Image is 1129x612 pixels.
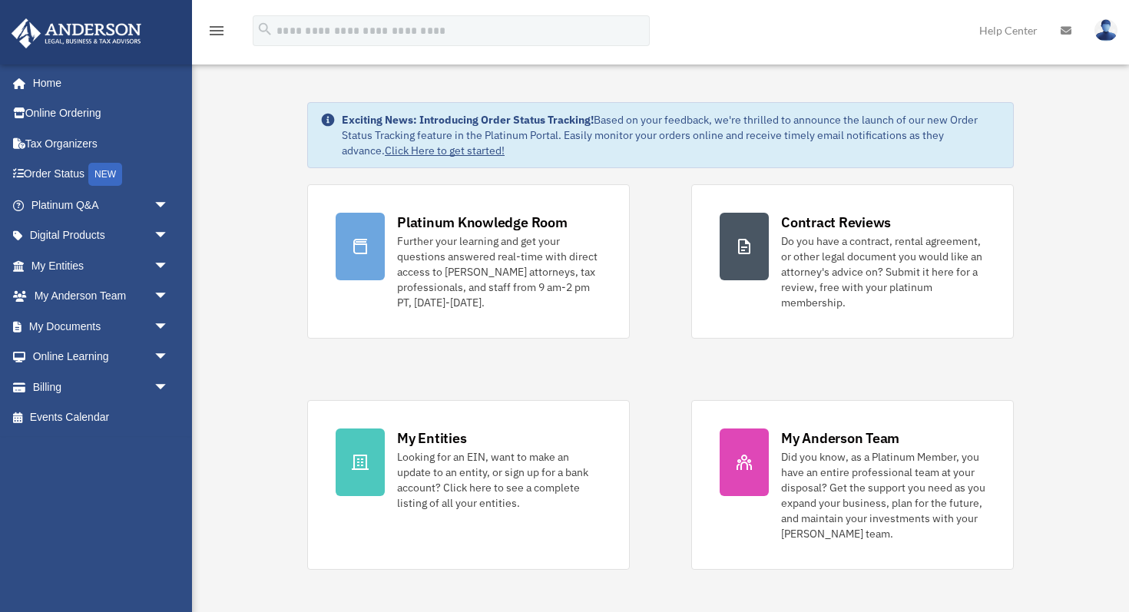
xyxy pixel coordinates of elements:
[11,402,192,433] a: Events Calendar
[11,311,192,342] a: My Documentsarrow_drop_down
[11,281,192,312] a: My Anderson Teamarrow_drop_down
[7,18,146,48] img: Anderson Advisors Platinum Portal
[781,233,985,310] div: Do you have a contract, rental agreement, or other legal document you would like an attorney's ad...
[307,400,630,570] a: My Entities Looking for an EIN, want to make an update to an entity, or sign up for a bank accoun...
[11,220,192,251] a: Digital Productsarrow_drop_down
[781,213,891,232] div: Contract Reviews
[154,190,184,221] span: arrow_drop_down
[11,250,192,281] a: My Entitiesarrow_drop_down
[691,184,1014,339] a: Contract Reviews Do you have a contract, rental agreement, or other legal document you would like...
[154,250,184,282] span: arrow_drop_down
[11,342,192,372] a: Online Learningarrow_drop_down
[154,220,184,252] span: arrow_drop_down
[1094,19,1117,41] img: User Pic
[88,163,122,186] div: NEW
[397,428,466,448] div: My Entities
[385,144,505,157] a: Click Here to get started!
[154,281,184,313] span: arrow_drop_down
[342,113,594,127] strong: Exciting News: Introducing Order Status Tracking!
[11,98,192,129] a: Online Ordering
[11,68,184,98] a: Home
[397,449,601,511] div: Looking for an EIN, want to make an update to an entity, or sign up for a bank account? Click her...
[307,184,630,339] a: Platinum Knowledge Room Further your learning and get your questions answered real-time with dire...
[781,449,985,541] div: Did you know, as a Platinum Member, you have an entire professional team at your disposal? Get th...
[207,22,226,40] i: menu
[11,190,192,220] a: Platinum Q&Aarrow_drop_down
[154,342,184,373] span: arrow_drop_down
[257,21,273,38] i: search
[207,27,226,40] a: menu
[11,372,192,402] a: Billingarrow_drop_down
[11,159,192,190] a: Order StatusNEW
[11,128,192,159] a: Tax Organizers
[781,428,899,448] div: My Anderson Team
[397,213,568,232] div: Platinum Knowledge Room
[342,112,1001,158] div: Based on your feedback, we're thrilled to announce the launch of our new Order Status Tracking fe...
[154,372,184,403] span: arrow_drop_down
[691,400,1014,570] a: My Anderson Team Did you know, as a Platinum Member, you have an entire professional team at your...
[397,233,601,310] div: Further your learning and get your questions answered real-time with direct access to [PERSON_NAM...
[154,311,184,342] span: arrow_drop_down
